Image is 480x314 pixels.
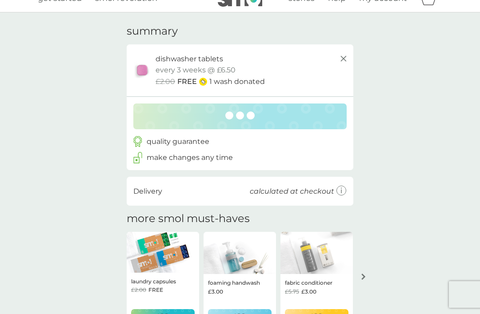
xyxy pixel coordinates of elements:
p: Delivery [133,186,162,197]
p: foaming handwash [208,278,260,287]
p: quality guarantee [147,136,209,147]
p: fabric conditioner [285,278,332,287]
h2: more smol must-haves [127,212,250,225]
p: dishwasher tablets [156,53,223,65]
span: £3.00 [301,287,316,296]
span: £2.00 [131,286,146,294]
p: every 3 weeks @ £6.50 [156,64,236,76]
span: £3.00 [208,287,223,296]
p: make changes any time [147,152,233,163]
p: laundry capsules [131,277,176,286]
span: FREE [148,286,163,294]
span: £2.00 [156,76,175,87]
span: FREE [177,76,197,87]
h3: summary [127,25,178,38]
span: £5.75 [285,287,299,296]
p: 1 wash donated [209,76,265,87]
p: calculated at checkout [250,186,334,197]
